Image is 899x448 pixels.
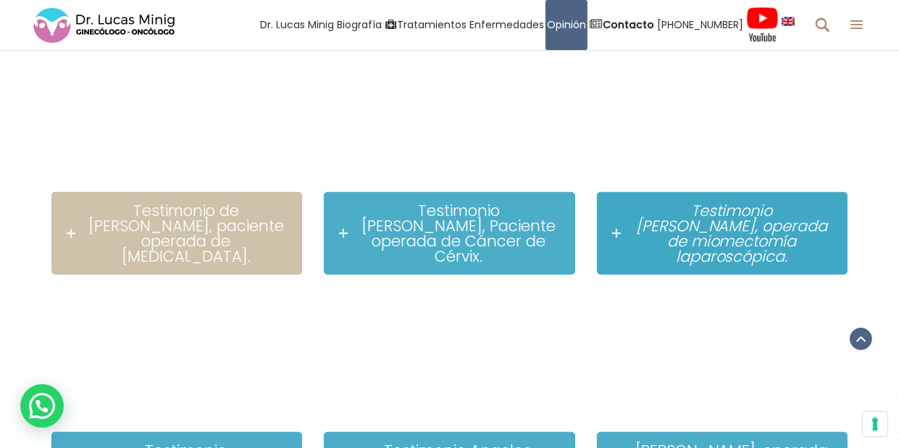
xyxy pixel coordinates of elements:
[88,200,284,267] span: Testimonio de [PERSON_NAME], paciente operada de [MEDICAL_DATA].
[397,17,467,33] span: Tratamientos
[260,17,334,33] span: Dr. Lucas Minig
[51,291,303,432] iframe: 🛎 El testimonio de Florentina, operada de cáncer de ovario avanzado. Dr Minig, Valencia, España
[863,412,887,436] button: Sus preferencias de consentimiento para tecnologías de seguimiento
[361,200,556,267] span: Testimonio [PERSON_NAME], Paciente operada de Cáncer de Cérvix.
[603,17,654,32] strong: Contacto
[325,193,574,274] a: Testimonio [PERSON_NAME], Paciente operada de Cáncer de Cérvix.
[52,193,302,274] a: Testimonio de [PERSON_NAME], paciente operada de [MEDICAL_DATA].
[547,17,586,33] span: Opinión
[324,291,575,432] iframe: ✅ Cáncer de Ovario - Testimonio Ángeles Vera - Dr Lucas Minig Ginecólogo Oncólogo Valencia, España
[337,17,382,33] span: Biografía
[746,7,779,43] img: Videos Youtube Ginecología
[469,17,544,33] span: Enfermedades
[20,384,64,428] div: WhatsApp contact
[597,291,848,432] iframe: Testimonio de Arancha, operada de cáncer de ovario avanzado por el Dr Lucas Minig, Valencia, España.
[657,17,743,33] span: [PHONE_NUMBER]
[597,51,848,192] iframe: ✅ El testimonio de Rocío, operada de miomectomía laparoscópica. Dr Minig, Ginecólogo Valencia,España
[598,193,848,274] a: Testimonio [PERSON_NAME], operada de miomectomía laparoscópica.
[51,51,303,192] iframe: 🔷 Testimonio de Tania, paciente operada de endometriosis.Dr.Lucas Minig. Ginecólogo, Valencia,España
[636,200,828,267] span: Testimonio [PERSON_NAME], operada de miomectomía laparoscópica.
[324,51,575,192] iframe: ✅ Testimonio de Sandi, operada de Cáncer de cérvix, Dr Lucas Minig, Ginecólogo, Valencia España
[782,17,795,25] img: language english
